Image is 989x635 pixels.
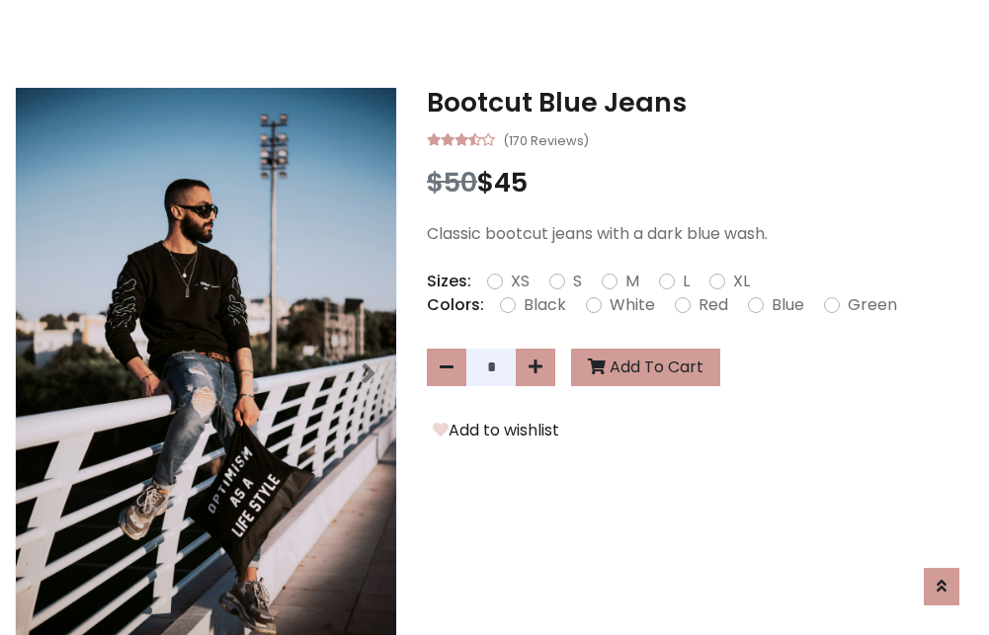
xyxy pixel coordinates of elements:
label: S [573,270,582,293]
label: White [610,293,655,317]
p: Classic bootcut jeans with a dark blue wash. [427,222,974,246]
label: L [683,270,690,293]
small: (170 Reviews) [503,127,589,151]
label: Green [848,293,897,317]
label: Blue [772,293,804,317]
span: 45 [494,164,528,200]
button: Add To Cart [571,349,720,386]
button: Add to wishlist [427,418,565,443]
span: $50 [427,164,477,200]
h3: Bootcut Blue Jeans [427,87,974,119]
label: Black [524,293,566,317]
label: Red [699,293,728,317]
p: Sizes: [427,270,471,293]
h3: $ [427,167,974,198]
label: XS [511,270,530,293]
label: M [625,270,639,293]
p: Colors: [427,293,484,317]
label: XL [733,270,750,293]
